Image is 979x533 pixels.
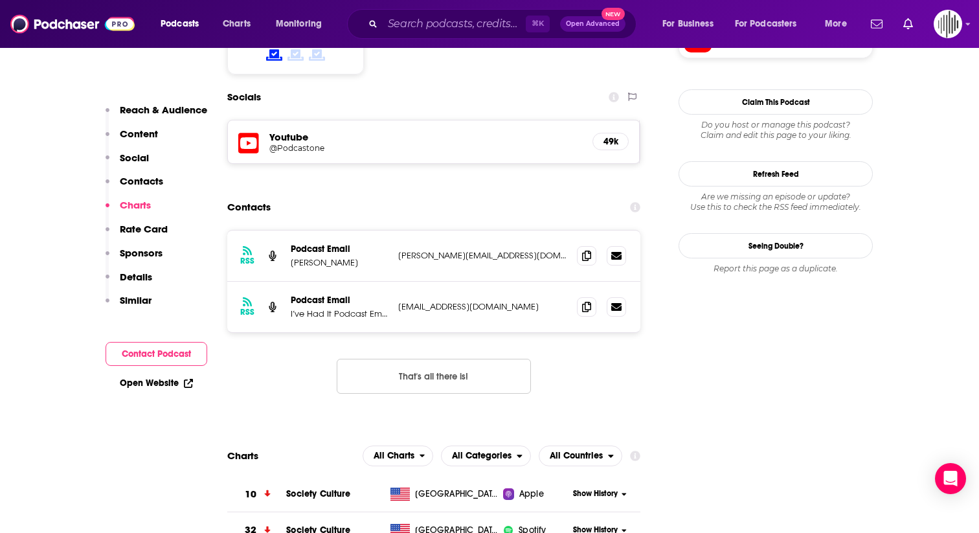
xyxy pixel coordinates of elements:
div: Are we missing an episode or update? Use this to check the RSS feed immediately. [679,192,873,212]
span: For Business [662,15,714,33]
span: All Countries [550,451,603,460]
span: All Charts [374,451,414,460]
button: Contact Podcast [106,342,207,366]
a: Show notifications dropdown [898,13,918,35]
a: Open Website [120,378,193,389]
a: Charts [214,14,258,34]
button: Open AdvancedNew [560,16,625,32]
div: Open Intercom Messenger [935,463,966,494]
h3: 10 [245,487,256,502]
span: Do you host or manage this podcast? [679,120,873,130]
span: Charts [223,15,251,33]
span: Show History [573,488,618,499]
a: Seeing Double? [679,233,873,258]
button: Social [106,152,149,176]
p: Content [120,128,158,140]
button: Nothing here. [337,359,531,394]
button: Details [106,271,152,295]
button: Contacts [106,175,163,199]
p: Social [120,152,149,164]
h2: Platforms [363,446,434,466]
h3: RSS [240,307,254,317]
span: Open Advanced [566,21,620,27]
p: Podcast Email [291,295,388,306]
span: Podcasts [161,15,199,33]
button: open menu [152,14,216,34]
p: Podcast Email [291,244,388,255]
p: Reach & Audience [120,104,207,116]
button: Sponsors [106,247,163,271]
button: open menu [267,14,339,34]
button: open menu [726,14,816,34]
h2: Charts [227,449,258,462]
a: @Podcastone [269,143,582,153]
p: Rate Card [120,223,168,235]
img: User Profile [934,10,962,38]
button: open menu [539,446,622,466]
a: Show notifications dropdown [866,13,888,35]
h3: RSS [240,256,254,266]
p: Sponsors [120,247,163,259]
span: New [602,8,625,20]
h2: Socials [227,85,261,109]
button: open menu [363,446,434,466]
span: All Categories [452,451,512,460]
div: Report this page as a duplicate. [679,264,873,274]
p: [PERSON_NAME][EMAIL_ADDRESS][DOMAIN_NAME] [398,250,567,261]
span: Monitoring [276,15,322,33]
p: Charts [120,199,151,211]
a: Society Culture [286,488,350,499]
a: 10 [227,477,286,512]
button: open menu [816,14,863,34]
button: Show History [569,488,631,499]
div: Claim and edit this page to your liking. [679,120,873,141]
div: Search podcasts, credits, & more... [359,9,649,39]
input: Search podcasts, credits, & more... [383,14,526,34]
span: ⌘ K [526,16,550,32]
button: Claim This Podcast [679,89,873,115]
button: open menu [653,14,730,34]
h5: @Podcastone [269,143,477,153]
button: open menu [441,446,531,466]
p: Similar [120,294,152,306]
h5: Youtube [269,131,582,143]
p: [EMAIL_ADDRESS][DOMAIN_NAME] [398,301,567,312]
span: For Podcasters [735,15,797,33]
button: Content [106,128,158,152]
img: Podchaser - Follow, Share and Rate Podcasts [10,12,135,36]
a: Apple [503,488,568,501]
p: [PERSON_NAME] [291,257,388,268]
a: [GEOGRAPHIC_DATA] [385,488,504,501]
span: Logged in as gpg2 [934,10,962,38]
h5: 49k [603,136,618,147]
p: Details [120,271,152,283]
button: Reach & Audience [106,104,207,128]
h2: Countries [539,446,622,466]
h2: Categories [441,446,531,466]
button: Refresh Feed [679,161,873,187]
p: I’ve Had It Podcast Email [291,308,388,319]
span: More [825,15,847,33]
span: Apple [519,488,544,501]
button: Rate Card [106,223,168,247]
h2: Contacts [227,195,271,220]
button: Show profile menu [934,10,962,38]
span: United States [415,488,499,501]
button: Similar [106,294,152,318]
p: Contacts [120,175,163,187]
button: Charts [106,199,151,223]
